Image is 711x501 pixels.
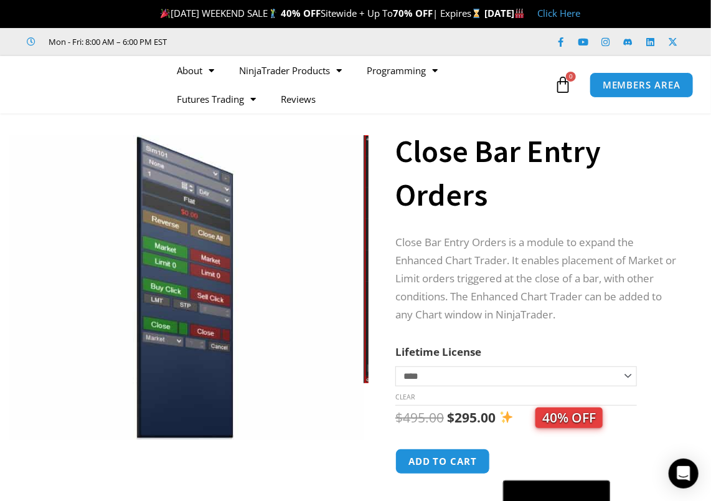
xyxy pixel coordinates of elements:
strong: 70% OFF [393,7,433,19]
h1: Close Bar Entry Orders [395,130,680,217]
img: ⌛ [472,9,481,18]
img: LogoAI | Affordable Indicators – NinjaTrader [19,62,153,107]
span: 40% OFF [535,408,603,428]
label: Lifetime License [395,345,481,359]
img: 🎉 [161,9,170,18]
nav: Menu [164,56,551,113]
a: MEMBERS AREA [590,72,694,98]
div: Open Intercom Messenger [669,459,699,489]
a: Programming [354,56,450,85]
iframe: Secure express checkout frame [501,447,613,477]
a: NinjaTrader Products [227,56,354,85]
p: Close Bar Entry Orders is a module to expand the Enhanced Chart Trader. It enables placement of M... [395,234,680,324]
span: $ [395,409,403,426]
img: 🏌️‍♂️ [268,9,278,18]
bdi: 495.00 [395,409,444,426]
span: Mon - Fri: 8:00 AM – 6:00 PM EST [46,34,167,49]
img: ✨ [500,411,513,424]
a: 0 [535,67,590,103]
a: Futures Trading [164,85,268,113]
img: 🏭 [515,9,524,18]
a: Click Here [537,7,580,19]
a: Clear options [395,393,415,401]
strong: [DATE] [484,7,525,19]
button: Add to cart [395,449,490,474]
span: [DATE] WEEKEND SALE Sitewide + Up To | Expires [158,7,484,19]
span: $ [447,409,454,426]
strong: 40% OFF [281,7,321,19]
iframe: Customer reviews powered by Trustpilot [185,36,372,48]
span: 0 [566,72,576,82]
bdi: 295.00 [447,409,496,426]
span: MEMBERS AREA [603,80,680,90]
a: Reviews [268,85,328,113]
a: About [164,56,227,85]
